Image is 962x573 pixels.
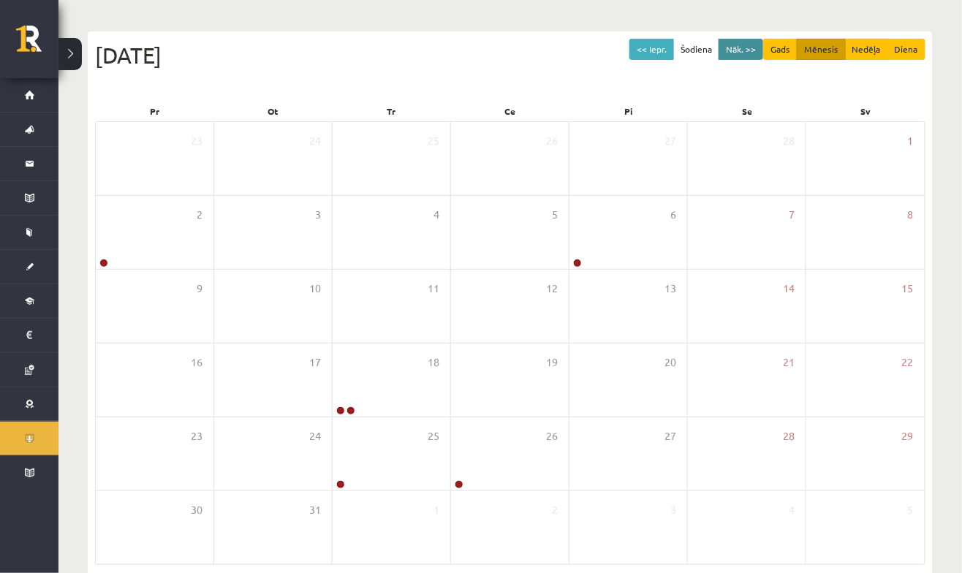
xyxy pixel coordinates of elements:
[546,281,558,297] span: 12
[807,101,925,121] div: Sv
[309,502,321,518] span: 31
[789,502,795,518] span: 4
[719,39,763,60] button: Nāk. >>
[309,428,321,444] span: 24
[428,428,439,444] span: 25
[333,101,451,121] div: Tr
[783,281,795,297] span: 14
[902,354,914,371] span: 22
[428,281,439,297] span: 11
[309,133,321,149] span: 24
[783,133,795,149] span: 28
[908,207,914,223] span: 8
[763,39,798,60] button: Gads
[664,354,676,371] span: 20
[664,133,676,149] span: 27
[783,354,795,371] span: 21
[789,207,795,223] span: 7
[664,428,676,444] span: 27
[887,39,925,60] button: Diena
[191,354,202,371] span: 16
[433,502,439,518] span: 1
[191,502,202,518] span: 30
[546,133,558,149] span: 26
[670,207,676,223] span: 6
[629,39,674,60] button: << Iepr.
[908,133,914,149] span: 1
[908,502,914,518] span: 5
[783,428,795,444] span: 28
[433,207,439,223] span: 4
[552,502,558,518] span: 2
[569,101,688,121] div: Pi
[670,502,676,518] span: 3
[673,39,719,60] button: Šodiena
[451,101,569,121] div: Ce
[546,354,558,371] span: 19
[309,354,321,371] span: 17
[191,133,202,149] span: 23
[797,39,846,60] button: Mēnesis
[552,207,558,223] span: 5
[309,281,321,297] span: 10
[95,101,213,121] div: Pr
[428,133,439,149] span: 25
[688,101,806,121] div: Se
[95,39,925,72] div: [DATE]
[213,101,332,121] div: Ot
[902,428,914,444] span: 29
[845,39,888,60] button: Nedēļa
[197,281,202,297] span: 9
[191,428,202,444] span: 23
[197,207,202,223] span: 2
[16,26,58,62] a: Rīgas 1. Tālmācības vidusskola
[315,207,321,223] span: 3
[664,281,676,297] span: 13
[902,281,914,297] span: 15
[428,354,439,371] span: 18
[546,428,558,444] span: 26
